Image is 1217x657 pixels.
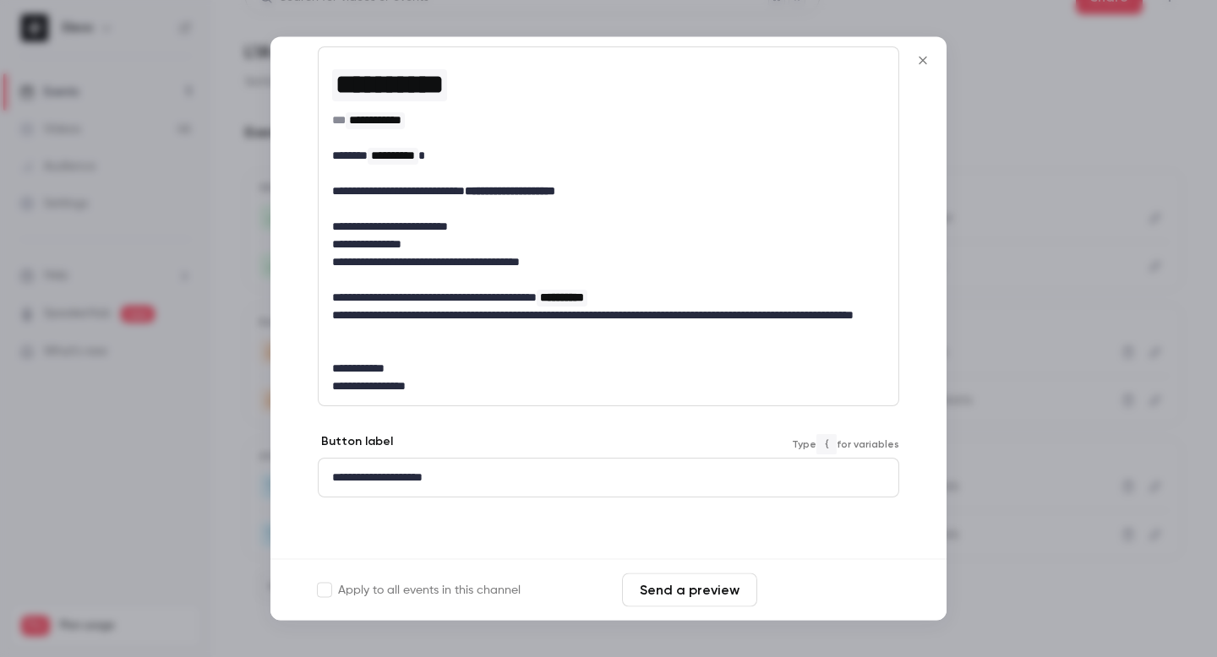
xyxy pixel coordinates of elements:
[764,573,899,607] button: Save changes
[906,44,940,78] button: Close
[319,48,898,406] div: editor
[318,434,393,451] label: Button label
[622,573,757,607] button: Send a preview
[792,434,899,454] span: Type for variables
[318,582,521,599] label: Apply to all events in this channel
[319,459,898,497] div: editor
[816,434,837,454] code: {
